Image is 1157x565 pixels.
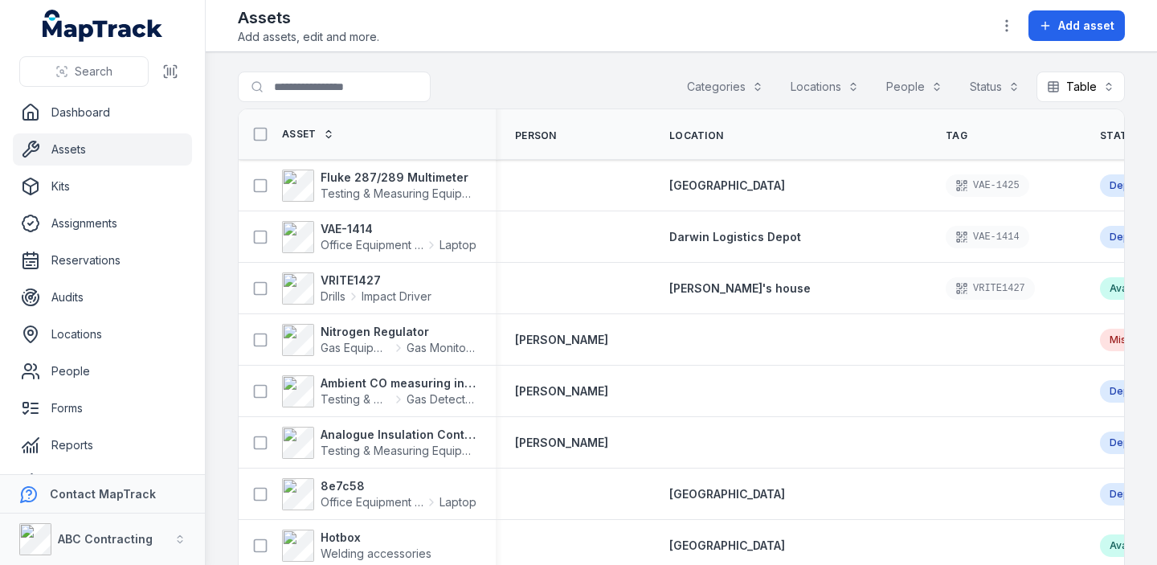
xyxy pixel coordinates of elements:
a: [PERSON_NAME]'s house [669,280,811,297]
div: VAE-1414 [946,226,1029,248]
span: Person [515,129,557,142]
a: VAE-1414Office Equipment & ITLaptop [282,221,476,253]
a: Reports [13,429,192,461]
a: Asset [282,128,334,141]
span: Laptop [439,237,476,253]
button: Status [959,72,1030,102]
a: [GEOGRAPHIC_DATA] [669,538,785,554]
button: Categories [677,72,774,102]
span: Testing & Measuring Equipment [321,186,488,200]
span: Testing & Measuring Equipment [321,391,390,407]
strong: VRITE1427 [321,272,431,289]
a: 8e7c58Office Equipment & ITLaptop [282,478,476,510]
strong: VAE-1414 [321,221,476,237]
a: Nitrogen RegulatorGas EquipmentGas Monitors - Methane [282,324,476,356]
button: Table [1036,72,1125,102]
a: Dashboard [13,96,192,129]
strong: Hotbox [321,530,431,546]
a: Darwin Logistics Depot [669,229,801,245]
span: Laptop [439,494,476,510]
span: [GEOGRAPHIC_DATA] [669,538,785,552]
span: [PERSON_NAME]'s house [669,281,811,295]
a: [PERSON_NAME] [515,332,608,348]
h2: Assets [238,6,379,29]
span: Impact Driver [362,289,431,305]
a: [GEOGRAPHIC_DATA] [669,486,785,502]
span: Add assets, edit and more. [238,29,379,45]
strong: Nitrogen Regulator [321,324,476,340]
span: Gas Monitors - Methane [407,340,476,356]
strong: Contact MapTrack [50,487,156,501]
span: [GEOGRAPHIC_DATA] [669,487,785,501]
a: Fluke 287/289 MultimeterTesting & Measuring Equipment [282,170,476,202]
a: Alerts [13,466,192,498]
a: HotboxWelding accessories [282,530,431,562]
a: [PERSON_NAME] [515,435,608,451]
span: Location [669,129,723,142]
span: Search [75,63,112,80]
a: Ambient CO measuring instrumentTesting & Measuring EquipmentGas Detectors [282,375,476,407]
a: Reservations [13,244,192,276]
div: VAE-1425 [946,174,1029,197]
span: Office Equipment & IT [321,237,423,253]
a: Locations [13,318,192,350]
a: Analogue Insulation Continuity TesterTesting & Measuring Equipment [282,427,476,459]
button: Add asset [1028,10,1125,41]
a: Assets [13,133,192,166]
a: [GEOGRAPHIC_DATA] [669,178,785,194]
span: [GEOGRAPHIC_DATA] [669,178,785,192]
span: Darwin Logistics Depot [669,230,801,244]
span: Drills [321,289,345,305]
span: Tag [946,129,967,142]
strong: Analogue Insulation Continuity Tester [321,427,476,443]
a: Audits [13,281,192,313]
a: MapTrack [43,10,163,42]
a: VRITE1427DrillsImpact Driver [282,272,431,305]
div: Missing [1100,329,1156,351]
div: VRITE1427 [946,277,1035,300]
span: Office Equipment & IT [321,494,423,510]
a: [PERSON_NAME] [515,383,608,399]
a: Kits [13,170,192,203]
span: Add asset [1058,18,1114,34]
span: Status [1100,129,1142,142]
a: Assignments [13,207,192,240]
button: Search [19,56,149,87]
button: Locations [780,72,869,102]
span: Gas Detectors [407,391,476,407]
span: Welding accessories [321,547,431,560]
span: Asset [282,128,317,141]
strong: ABC Contracting [58,532,153,546]
strong: Fluke 287/289 Multimeter [321,170,476,186]
a: People [13,355,192,387]
strong: 8e7c58 [321,478,476,494]
span: Testing & Measuring Equipment [321,444,488,457]
strong: Ambient CO measuring instrument [321,375,476,391]
span: Gas Equipment [321,340,390,356]
a: Forms [13,392,192,424]
button: People [876,72,953,102]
